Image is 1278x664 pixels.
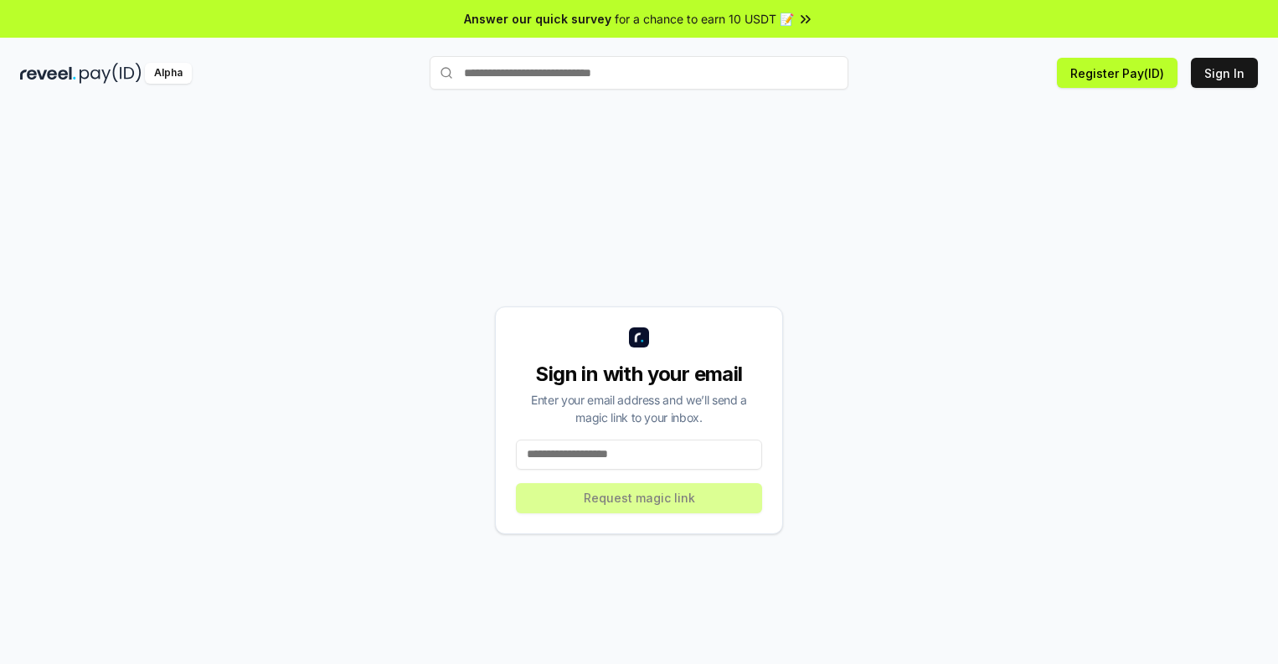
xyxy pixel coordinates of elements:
div: Sign in with your email [516,361,762,388]
div: Alpha [145,63,192,84]
button: Sign In [1191,58,1258,88]
img: logo_small [629,327,649,347]
span: Answer our quick survey [464,10,611,28]
img: reveel_dark [20,63,76,84]
div: Enter your email address and we’ll send a magic link to your inbox. [516,391,762,426]
button: Register Pay(ID) [1057,58,1178,88]
img: pay_id [80,63,142,84]
span: for a chance to earn 10 USDT 📝 [615,10,794,28]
